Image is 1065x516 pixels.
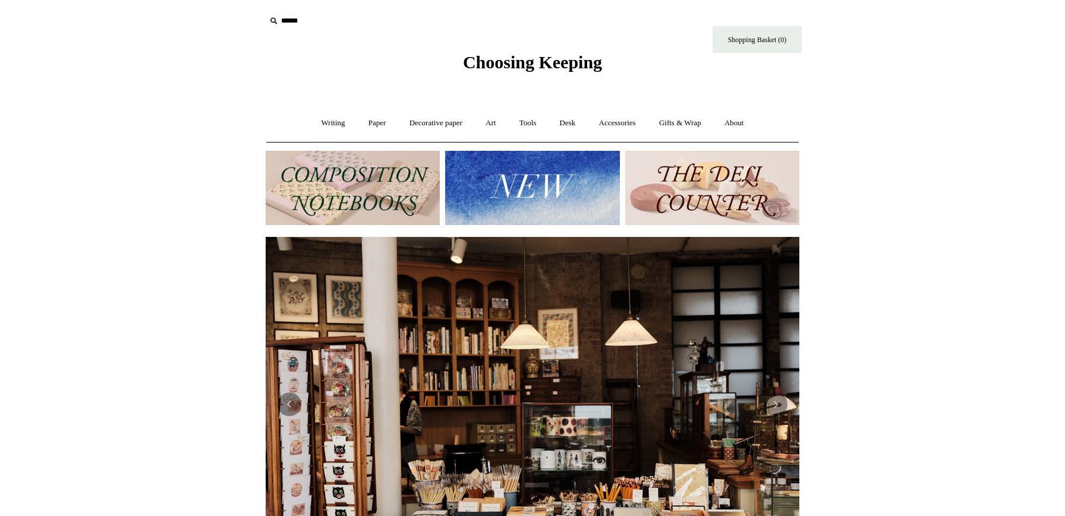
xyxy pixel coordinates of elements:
[399,107,473,139] a: Decorative paper
[358,107,397,139] a: Paper
[625,151,799,225] img: The Deli Counter
[713,26,802,53] a: Shopping Basket (0)
[588,107,647,139] a: Accessories
[764,392,787,416] button: Next
[549,107,587,139] a: Desk
[463,62,602,70] a: Choosing Keeping
[445,151,619,225] img: New.jpg__PID:f73bdf93-380a-4a35-bcfe-7823039498e1
[648,107,712,139] a: Gifts & Wrap
[714,107,755,139] a: About
[266,151,440,225] img: 202302 Composition ledgers.jpg__PID:69722ee6-fa44-49dd-a067-31375e5d54ec
[463,52,602,72] span: Choosing Keeping
[278,392,301,416] button: Previous
[311,107,356,139] a: Writing
[475,107,506,139] a: Art
[509,107,547,139] a: Tools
